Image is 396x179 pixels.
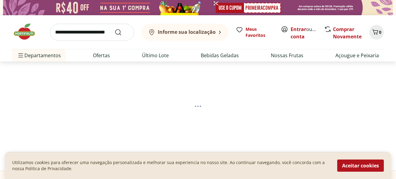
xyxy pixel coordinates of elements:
span: Departamentos [17,48,61,63]
button: Aceitar cookies [337,160,384,172]
button: Menu [17,48,24,63]
a: Açougue e Peixaria [335,52,379,59]
p: Utilizamos cookies para oferecer uma navegação personalizada e melhorar sua experiencia no nosso ... [12,160,330,172]
b: Informe sua localização [158,29,216,35]
a: Meus Favoritos [236,26,274,38]
a: Comprar Novamente [333,26,362,40]
a: Último Lote [142,52,169,59]
span: 0 [379,29,381,35]
a: Criar conta [291,26,324,40]
button: Submit Search [115,29,129,36]
a: Bebidas Geladas [201,52,239,59]
a: Nossas Frutas [271,52,303,59]
a: Ofertas [93,52,110,59]
a: Entrar [291,26,306,33]
img: Hortifruti [12,23,43,41]
input: search [50,24,134,41]
button: Informe sua localização [141,24,228,41]
span: Meus Favoritos [246,26,274,38]
button: Carrinho [369,25,384,40]
span: ou [291,26,318,40]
